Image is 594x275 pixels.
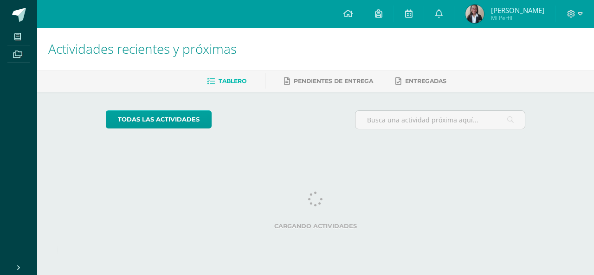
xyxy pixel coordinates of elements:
span: Actividades recientes y próximas [48,40,237,58]
input: Busca una actividad próxima aquí... [355,111,525,129]
span: [PERSON_NAME] [491,6,544,15]
span: Mi Perfil [491,14,544,22]
span: Tablero [219,77,246,84]
span: Pendientes de entrega [294,77,373,84]
img: 02b1ea13f448a07c5df20914186e344a.png [465,5,484,23]
span: Entregadas [405,77,446,84]
a: todas las Actividades [106,110,212,128]
a: Entregadas [395,74,446,89]
label: Cargando actividades [106,223,526,230]
a: Tablero [207,74,246,89]
a: Pendientes de entrega [284,74,373,89]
